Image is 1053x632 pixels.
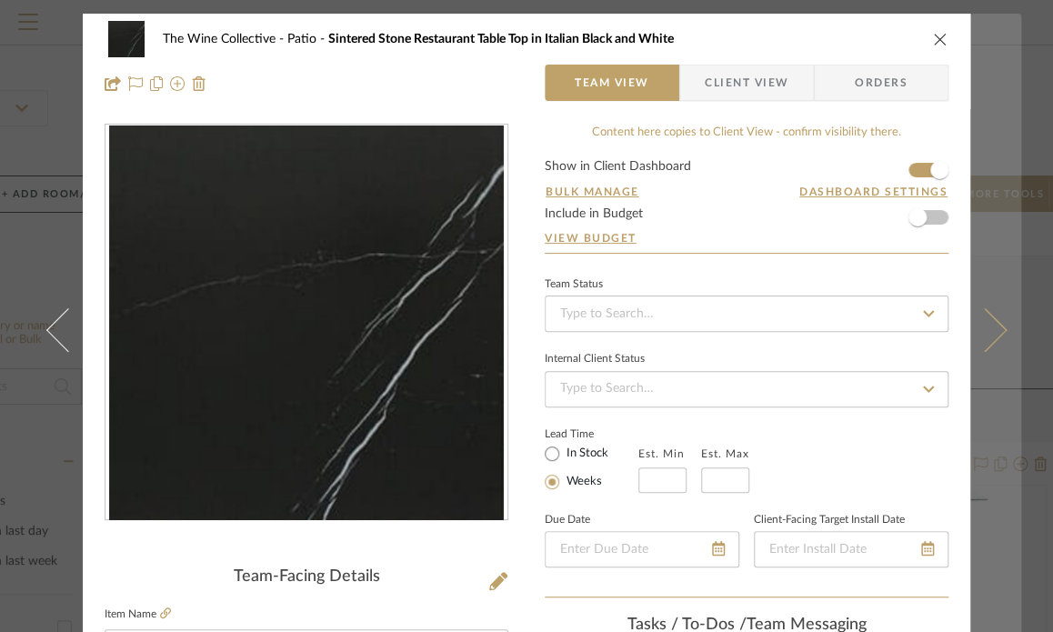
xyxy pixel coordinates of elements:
[105,21,148,57] img: 8813fd76-c7ad-4279-bcd9-e5f5d6d46a1d_48x40.jpg
[835,65,928,101] span: Orders
[545,516,590,525] label: Due Date
[105,567,508,587] div: Team-Facing Details
[932,31,948,47] button: close
[563,446,608,462] label: In Stock
[545,231,948,246] a: View Budget
[545,531,739,567] input: Enter Due Date
[287,33,328,45] span: Patio
[701,447,749,460] label: Est. Max
[638,447,685,460] label: Est. Min
[328,33,674,45] span: Sintered Stone Restaurant Table Top in Italian Black and White
[545,355,645,364] div: Internal Client Status
[109,125,504,520] img: 8813fd76-c7ad-4279-bcd9-e5f5d6d46a1d_436x436.jpg
[545,184,640,200] button: Bulk Manage
[105,125,507,520] div: 0
[563,474,602,490] label: Weeks
[545,371,948,407] input: Type to Search…
[754,516,905,525] label: Client-Facing Target Install Date
[545,442,638,493] mat-radio-group: Select item type
[545,124,948,142] div: Content here copies to Client View - confirm visibility there.
[163,33,287,45] span: The Wine Collective
[798,184,948,200] button: Dashboard Settings
[192,76,206,91] img: Remove from project
[545,296,948,332] input: Type to Search…
[705,65,788,101] span: Client View
[575,65,649,101] span: Team View
[754,531,948,567] input: Enter Install Date
[105,607,171,622] label: Item Name
[545,280,603,289] div: Team Status
[545,426,638,442] label: Lead Time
